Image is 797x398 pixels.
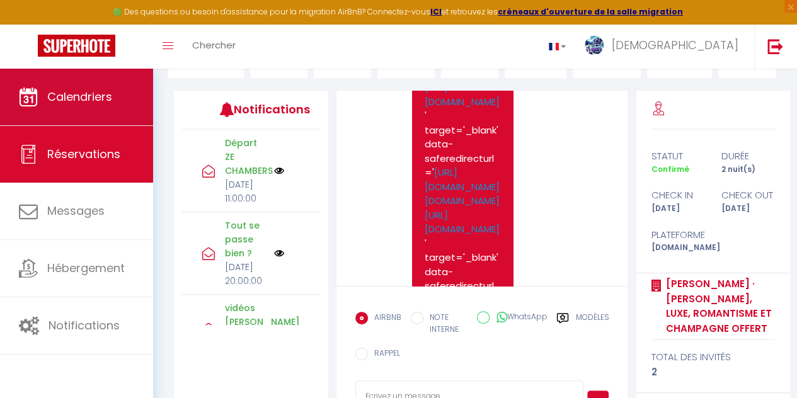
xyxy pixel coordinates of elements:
[425,166,500,207] a: [URL][DOMAIN_NAME][DOMAIN_NAME]
[225,301,266,329] p: vidéos [PERSON_NAME]
[713,203,783,215] div: [DATE]
[643,149,713,164] div: statut
[423,312,468,336] label: NOTE INTERNE
[651,365,775,380] div: 2
[192,38,236,52] span: Chercher
[575,312,609,338] label: Modèles
[643,227,713,242] div: Plateforme
[425,208,500,236] a: [URL][DOMAIN_NAME]
[225,136,266,178] p: Départ ZE CHAMBERS
[274,324,284,334] img: NO IMAGE
[713,188,783,203] div: check out
[498,6,683,17] a: créneaux d'ouverture de la salle migration
[183,25,245,69] a: Chercher
[49,317,120,333] span: Notifications
[47,89,112,105] span: Calendriers
[713,149,783,164] div: durée
[47,260,125,276] span: Hébergement
[575,25,754,69] a: ... [DEMOGRAPHIC_DATA]
[643,242,713,254] div: [DOMAIN_NAME]
[274,166,284,176] img: NO IMAGE
[425,81,500,108] a: [URL][DOMAIN_NAME]
[225,219,266,260] p: Tout se passe bien ?
[651,164,689,174] span: Confirmé
[430,6,442,17] a: ICI
[643,203,713,215] div: [DATE]
[585,36,604,55] img: ...
[368,312,401,326] label: AIRBNB
[612,37,738,53] span: [DEMOGRAPHIC_DATA]
[767,38,783,54] img: logout
[651,350,775,365] div: total des invités
[10,5,48,43] button: Ouvrir le widget de chat LiveChat
[274,248,284,258] img: NO IMAGE
[225,178,266,205] p: [DATE] 11:00:00
[662,276,775,336] a: [PERSON_NAME] · [PERSON_NAME], luxe, romantisme et champagne offert
[47,203,105,219] span: Messages
[643,188,713,203] div: check in
[713,164,783,176] div: 2 nuit(s)
[225,260,266,288] p: [DATE] 20:00:00
[490,311,547,325] label: WhatsApp
[47,146,120,162] span: Réservations
[234,95,291,123] h3: Notifications
[368,348,400,361] label: RAPPEL
[38,35,115,57] img: Super Booking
